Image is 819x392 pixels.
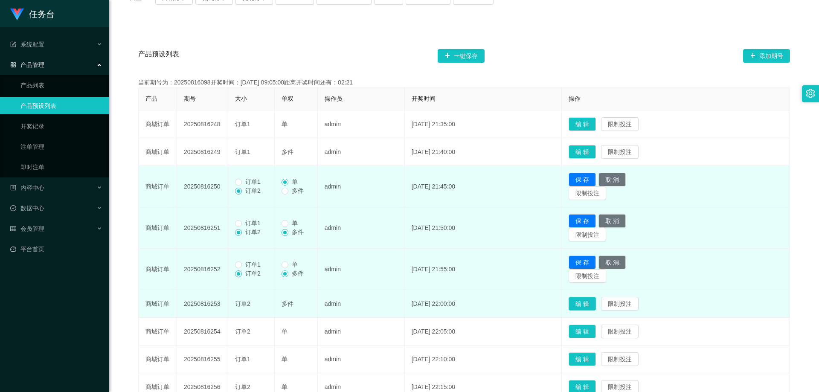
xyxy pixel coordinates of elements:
[242,187,264,194] span: 订单2
[601,297,639,311] button: 限制投注
[10,184,44,191] span: 内容中心
[10,185,16,191] i: 图标: profile
[139,207,177,249] td: 商城订单
[184,95,196,102] span: 期号
[242,220,264,226] span: 订单1
[10,226,16,232] i: 图标: table
[405,290,562,318] td: [DATE] 22:00:00
[20,97,102,114] a: 产品预设列表
[405,138,562,166] td: [DATE] 21:40:00
[177,207,228,249] td: 20250816251
[569,325,596,338] button: 编 辑
[177,249,228,290] td: 20250816252
[235,300,250,307] span: 订单2
[10,225,44,232] span: 会员管理
[412,95,436,102] span: 开奖时间
[235,356,250,363] span: 订单1
[598,173,626,186] button: 取 消
[318,290,405,318] td: admin
[177,110,228,138] td: 20250816248
[139,166,177,207] td: 商城订单
[139,249,177,290] td: 商城订单
[405,207,562,249] td: [DATE] 21:50:00
[177,318,228,346] td: 20250816254
[318,318,405,346] td: admin
[235,383,250,390] span: 订单2
[29,0,55,28] h1: 任务台
[10,9,24,20] img: logo.9652507e.png
[282,383,288,390] span: 单
[288,220,301,226] span: 单
[10,205,44,212] span: 数据中心
[282,121,288,128] span: 单
[138,78,790,87] div: 当前期号为：20250816098开奖时间：[DATE] 09:05:00距离开奖时间还有：02:21
[138,49,179,63] span: 产品预设列表
[569,256,596,269] button: 保 存
[139,346,177,373] td: 商城订单
[569,214,596,228] button: 保 存
[10,62,16,68] i: 图标: appstore-o
[10,41,44,48] span: 系统配置
[145,95,157,102] span: 产品
[569,269,606,283] button: 限制投注
[177,166,228,207] td: 20250816250
[601,117,639,131] button: 限制投注
[318,207,405,249] td: admin
[743,49,790,63] button: 图标: plus添加期号
[177,290,228,318] td: 20250816253
[235,121,250,128] span: 订单1
[438,49,485,63] button: 图标: plus一键保存
[282,95,293,102] span: 单双
[806,89,815,98] i: 图标: setting
[318,166,405,207] td: admin
[318,110,405,138] td: admin
[139,110,177,138] td: 商城订单
[10,61,44,68] span: 产品管理
[288,261,301,268] span: 单
[20,77,102,94] a: 产品列表
[405,110,562,138] td: [DATE] 21:35:00
[405,318,562,346] td: [DATE] 22:05:00
[405,346,562,373] td: [DATE] 22:10:00
[569,297,596,311] button: 编 辑
[10,241,102,258] a: 图标: dashboard平台首页
[569,117,596,131] button: 编 辑
[10,41,16,47] i: 图标: form
[139,138,177,166] td: 商城订单
[242,178,264,185] span: 订单1
[282,328,288,335] span: 单
[282,356,288,363] span: 单
[405,166,562,207] td: [DATE] 21:45:00
[569,173,596,186] button: 保 存
[569,352,596,366] button: 编 辑
[325,95,343,102] span: 操作员
[598,256,626,269] button: 取 消
[235,95,247,102] span: 大小
[288,178,301,185] span: 单
[282,148,293,155] span: 多件
[235,148,250,155] span: 订单1
[20,118,102,135] a: 开奖记录
[288,270,307,277] span: 多件
[242,261,264,268] span: 订单1
[598,214,626,228] button: 取 消
[139,318,177,346] td: 商城订单
[10,10,55,17] a: 任务台
[20,138,102,155] a: 注单管理
[601,145,639,159] button: 限制投注
[242,229,264,235] span: 订单2
[242,270,264,277] span: 订单2
[569,145,596,159] button: 编 辑
[288,229,307,235] span: 多件
[601,352,639,366] button: 限制投注
[318,138,405,166] td: admin
[405,249,562,290] td: [DATE] 21:55:00
[235,328,250,335] span: 订单2
[601,325,639,338] button: 限制投注
[20,159,102,176] a: 即时注单
[318,346,405,373] td: admin
[569,228,606,241] button: 限制投注
[569,186,606,200] button: 限制投注
[10,205,16,211] i: 图标: check-circle-o
[177,346,228,373] td: 20250816255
